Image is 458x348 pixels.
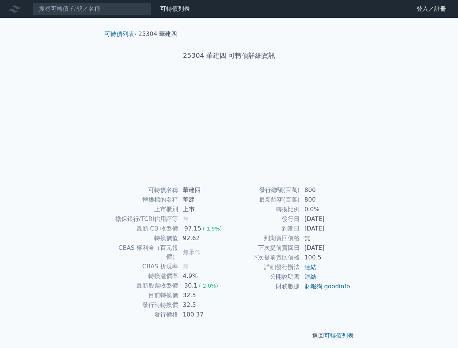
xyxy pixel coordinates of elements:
[300,253,351,262] td: 100.5
[183,224,203,233] div: 97.15
[178,233,229,243] td: 92.62
[229,214,300,224] td: 發行日
[183,263,189,270] span: 無
[300,195,351,205] td: 800
[183,249,201,256] span: 無承作
[300,185,351,195] td: 800
[108,281,178,291] td: 最新股票收盤價
[105,30,136,39] li: ›
[108,185,178,195] td: 可轉債名稱
[300,233,351,243] td: 無
[304,283,322,290] a: 財報狗
[229,272,300,282] td: 公開說明書
[183,281,199,290] div: 30.1
[229,195,300,205] td: 最新餘額(百萬)
[300,243,351,253] td: [DATE]
[229,253,300,262] td: 下次提前賣回價格
[324,332,354,339] a: 可轉債列表
[203,226,222,232] span: (-1.9%)
[108,243,178,262] td: CBAS 權利金（百元報價）
[178,291,229,300] td: 32.5
[300,282,351,291] td: ,
[178,310,229,319] td: 100.37
[300,214,351,224] td: [DATE]
[229,233,300,243] td: 到期賣回價格
[229,185,300,195] td: 發行總額(百萬)
[108,205,178,214] td: 上市櫃別
[178,195,229,205] td: 華建
[99,50,360,61] h1: 25304 華建四 可轉債詳細資訊
[108,271,178,281] td: 轉換溢價率
[178,271,229,281] td: 4.9%
[178,185,229,195] td: 華建四
[33,3,151,15] input: 搜尋可轉債 代號／名稱
[108,224,178,233] td: 最新 CB 收盤價
[229,224,300,233] td: 到期日
[229,243,300,253] td: 下次提前賣回日
[300,224,351,233] td: [DATE]
[108,310,178,319] td: 發行價格
[229,262,300,272] td: 詳細發行辦法
[99,331,360,340] p: 返回
[304,264,316,271] a: 連結
[304,273,316,280] a: 連結
[229,205,300,214] td: 轉換比例
[108,195,178,205] td: 轉換標的名稱
[108,291,178,300] td: 目前轉換價
[324,283,350,290] a: goodinfo
[160,5,190,12] a: 可轉債列表
[138,30,177,39] li: 25304 華建四
[229,282,300,291] td: 財務數據
[105,30,134,37] a: 可轉債列表
[199,283,218,289] span: (-2.0%)
[183,215,189,222] span: 無
[108,233,178,243] td: 轉換價值
[108,300,178,310] td: 發行時轉換價
[178,300,229,310] td: 32.5
[108,262,178,271] td: CBAS 折現率
[411,3,452,15] a: 登入／註冊
[300,205,351,214] td: 0.0%
[108,214,178,224] td: 擔保銀行/TCRI信用評等
[178,205,229,214] td: 上市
